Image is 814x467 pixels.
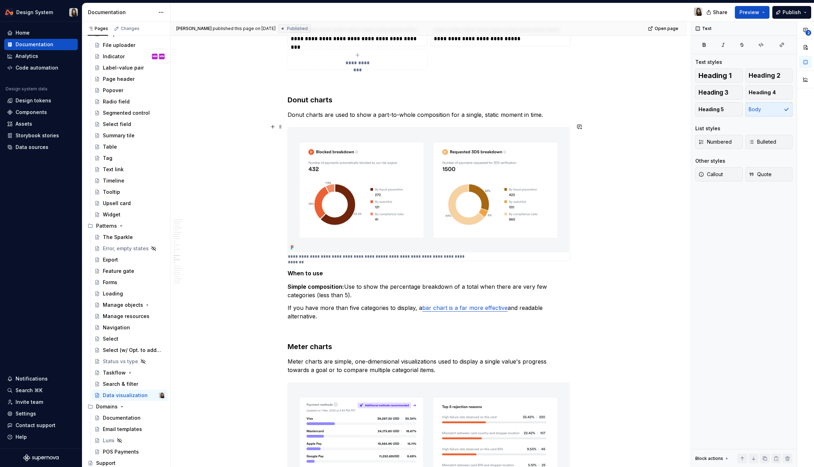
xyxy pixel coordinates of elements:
a: Page header [92,73,167,85]
button: Quote [745,167,793,181]
div: Notifications [16,375,48,382]
div: File uploader [103,42,135,49]
div: Documentation [16,41,53,48]
div: Documentation [103,414,141,421]
button: Notifications [4,373,78,384]
a: IndicatorMWMW [92,51,167,62]
a: Upsell card [92,198,167,209]
span: Bulleted [749,138,776,145]
div: Pages [88,26,108,31]
a: Components [4,107,78,118]
a: Supernova Logo [23,454,59,461]
a: Data sources [4,142,78,153]
span: Open page [655,26,678,31]
a: Documentation [4,39,78,50]
button: Callout [695,167,743,181]
div: MW [160,53,164,60]
div: Table [103,143,117,150]
a: Error, empty states [92,243,167,254]
span: Quote [749,171,772,178]
h3: Donut charts [288,95,570,105]
a: Home [4,27,78,38]
button: Heading 1 [695,68,743,83]
a: Select field [92,119,167,130]
span: Heading 5 [698,106,724,113]
div: Error, empty states [103,245,149,252]
a: POS Payments [92,446,167,457]
div: Upsell card [103,200,131,207]
div: Status vs type [103,358,138,365]
a: Invite team [4,396,78,408]
a: Storybook stories [4,130,78,141]
a: Assets [4,118,78,130]
div: Indicator [103,53,125,60]
div: Block actions [695,454,730,463]
a: Text link [92,164,167,175]
span: Callout [698,171,723,178]
div: Search ⌘K [16,387,42,394]
img: a3fe3228-9fb7-4ab0-8188-8809af0da0c0.png [288,128,569,253]
img: Xiangjun [69,8,78,17]
button: Heading 4 [745,85,793,100]
button: Preview [735,6,769,19]
span: Preview [739,9,759,16]
div: Widget [103,211,120,218]
span: Publish [783,9,801,16]
a: File uploader [92,40,167,51]
div: Data sources [16,144,48,151]
div: Components [16,109,47,116]
div: Documentation [88,9,155,16]
button: Share [703,6,732,19]
div: Other styles [695,157,725,164]
span: Heading 3 [698,89,729,96]
div: Code automation [16,64,58,71]
a: Manage resources [92,311,167,322]
div: Changes [121,26,140,31]
a: Data visualizationXiangjun [92,390,167,401]
a: Lumi [92,435,167,446]
a: Taskflow [92,367,167,378]
a: Feature gate [92,265,167,277]
div: Help [16,433,27,441]
button: Heading 5 [695,102,743,116]
div: Popover [103,87,123,94]
a: Summary tile [92,130,167,141]
div: Block actions [695,456,723,461]
button: Help [4,431,78,443]
a: Table [92,141,167,152]
p: Donut charts are used to show a part-to-whole composition for a single, static moment in time. [288,110,570,119]
div: Tag [103,155,112,162]
span: Published [287,26,308,31]
div: Storybook stories [16,132,59,139]
a: Navigation [92,322,167,333]
a: bar chart is a far more effective [422,304,508,311]
a: Widget [92,209,167,220]
div: Select [103,335,118,342]
a: Timeline [92,175,167,186]
div: The Sparkle [103,234,133,241]
div: Loading [103,290,123,297]
div: Segmented control [103,109,150,116]
div: Patterns [96,222,117,229]
a: Popover [92,85,167,96]
a: Email templates [92,424,167,435]
div: Export [103,256,118,263]
span: 2 [806,30,811,36]
div: Search & filter [103,381,138,388]
button: Heading 3 [695,85,743,100]
div: Text link [103,166,124,173]
a: Label-value pair [92,62,167,73]
button: Contact support [4,420,78,431]
img: 0733df7c-e17f-4421-95a9-ced236ef1ff0.png [5,8,13,17]
div: Label-value pair [103,64,144,71]
div: Select (w/ Opt. to add new) [103,347,161,354]
a: Loading [92,288,167,299]
a: Documentation [92,412,167,424]
div: Domains [85,401,167,412]
a: Segmented control [92,107,167,119]
span: Share [713,9,727,16]
div: Email templates [103,426,142,433]
div: Analytics [16,53,38,60]
div: List styles [695,125,720,132]
a: Status vs type [92,356,167,367]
